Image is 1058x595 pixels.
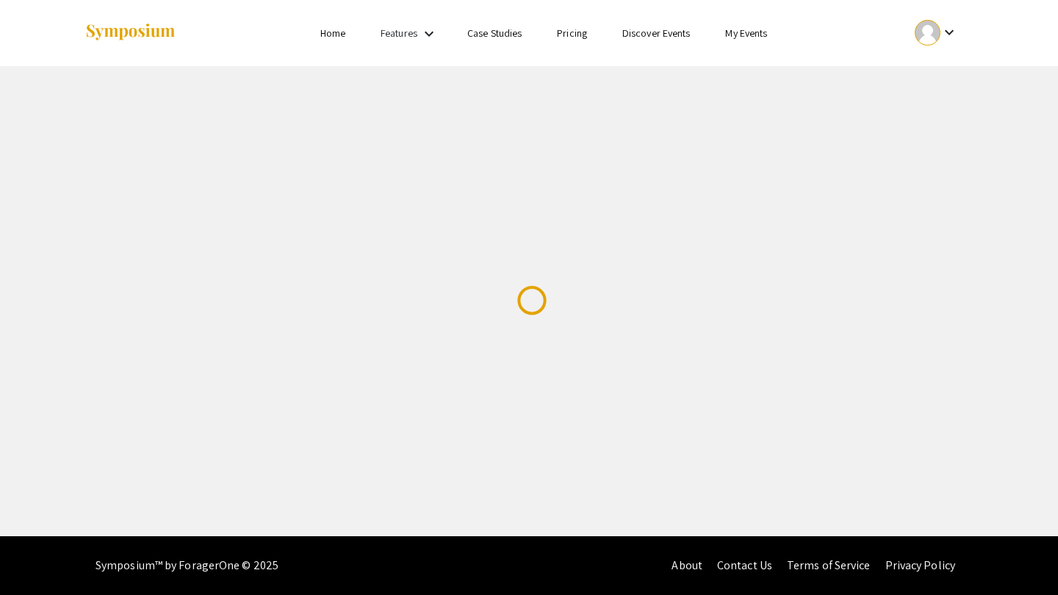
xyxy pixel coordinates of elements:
a: My Events [725,26,767,40]
a: Pricing [557,26,587,40]
a: Terms of Service [787,558,871,573]
a: Privacy Policy [885,558,955,573]
a: Case Studies [467,26,522,40]
a: Discover Events [622,26,691,40]
a: Home [320,26,345,40]
mat-icon: Expand Features list [420,25,438,43]
button: Expand account dropdown [899,16,974,49]
div: Symposium™ by ForagerOne © 2025 [96,536,278,595]
a: Features [381,26,417,40]
iframe: Chat [11,529,62,584]
mat-icon: Expand account dropdown [940,24,958,41]
a: About [672,558,702,573]
a: Contact Us [717,558,772,573]
img: Symposium by ForagerOne [84,23,176,43]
